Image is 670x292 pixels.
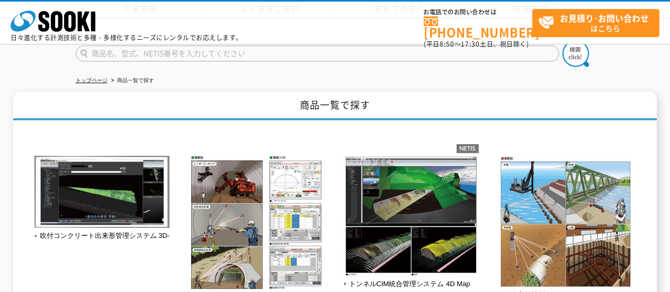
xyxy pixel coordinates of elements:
[424,9,532,15] span: お電話でのお問い合わせは
[34,156,169,231] img: 吹付コンクリート出来形管理システム 3D-
[189,156,324,292] img: 山岳トンネル計測マーキングシステム TopLun
[13,92,656,121] h1: 商品一覧で探す
[424,39,529,49] span: (平日 ～ 土日、祝日除く)
[34,221,169,240] a: 吹付コンクリート出来形管理システム 3D-
[461,39,480,49] span: 17:30
[532,9,659,37] a: お見積り･お問い合わせはこちら
[34,231,169,242] span: 吹付コンクリート出来形管理システム 3D-
[562,40,589,67] img: btn_search.png
[538,10,659,36] span: はこちら
[457,144,479,153] img: netis
[440,39,454,49] span: 8:50
[109,75,154,86] li: 商品一覧で探す
[424,16,532,38] a: [PHONE_NUMBER]
[560,12,649,24] strong: お見積り･お問い合わせ
[344,269,479,288] a: トンネルCIM統合管理システム 4D Map
[76,77,108,83] a: トップページ
[11,34,243,41] p: 日々進化する計測技術と多種・多様化するニーズにレンタルでお応えします。
[344,279,470,290] span: トンネルCIM統合管理システム 4D Map
[344,156,479,278] img: トンネルCIM統合管理システム 4D Map
[76,46,559,61] input: 商品名、型式、NETIS番号を入力してください
[498,156,633,290] img: 自動変位計測システム Loop Man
